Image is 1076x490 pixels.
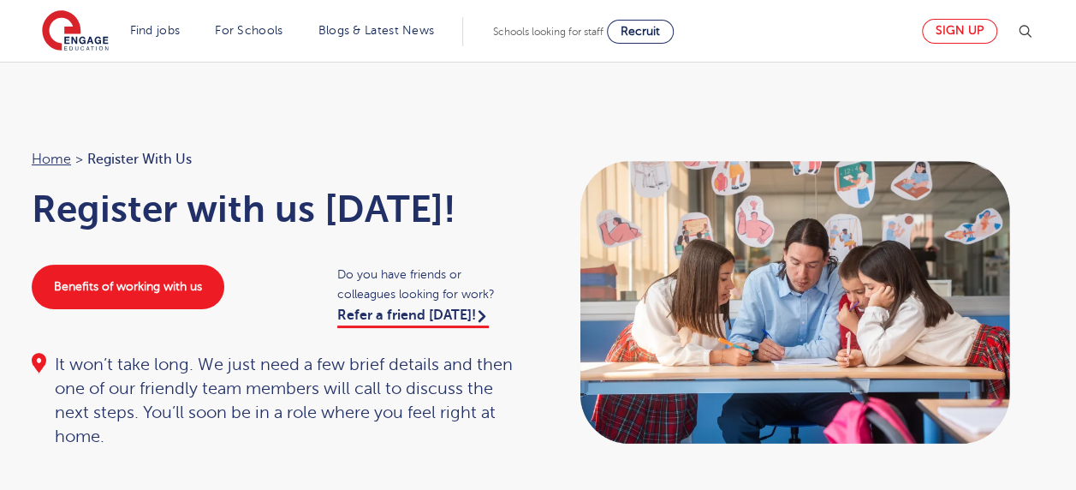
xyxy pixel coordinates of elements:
a: For Schools [215,24,282,37]
span: Schools looking for staff [493,26,603,38]
img: Engage Education [42,10,109,53]
span: Recruit [621,25,660,38]
a: Refer a friend [DATE]! [337,308,489,328]
span: Do you have friends or colleagues looking for work? [337,265,521,304]
a: Recruit [607,20,674,44]
a: Blogs & Latest News [318,24,435,37]
a: Benefits of working with us [32,265,224,309]
span: Register with us [87,148,192,170]
a: Home [32,152,71,167]
span: > [75,152,83,167]
div: It won’t take long. We just need a few brief details and then one of our friendly team members wi... [32,353,521,449]
nav: breadcrumb [32,148,521,170]
a: Sign up [922,19,997,44]
a: Find jobs [130,24,181,37]
h1: Register with us [DATE]! [32,188,521,230]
